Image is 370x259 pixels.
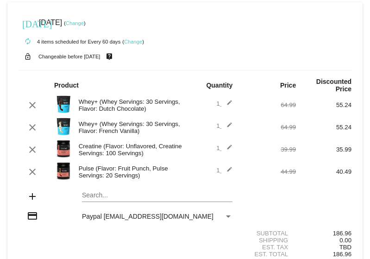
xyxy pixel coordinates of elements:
span: 1 [216,122,232,129]
div: 64.99 [240,101,296,108]
div: 39.99 [240,146,296,153]
img: Image-1-Carousel-Whey-2lb-Vanilla-no-badge-Transp.png [54,117,73,136]
div: Est. Tax [240,244,296,251]
div: Pulse (Flavor: Fruit Punch, Pulse Servings: 20 Servings) [74,165,185,179]
strong: Discounted Price [316,78,351,93]
div: 55.24 [296,101,351,108]
mat-icon: lock_open [22,51,33,63]
mat-icon: clear [27,100,38,111]
strong: Price [280,82,296,89]
div: Est. Total [240,251,296,258]
span: 1 [216,100,232,107]
div: 55.24 [296,124,351,131]
small: 4 items scheduled for Every 60 days [19,39,120,44]
span: TBD [339,244,351,251]
div: 64.99 [240,124,296,131]
span: 1 [216,145,232,152]
small: ( ) [122,39,144,44]
div: Creatine (Flavor: Unflavored, Creatine Servings: 100 Servings) [74,143,185,157]
mat-icon: edit [221,100,232,111]
a: Change [66,20,84,26]
a: Change [124,39,142,44]
mat-icon: edit [221,144,232,155]
mat-icon: edit [221,166,232,177]
mat-icon: clear [27,144,38,155]
span: Paypal [EMAIL_ADDRESS][DOMAIN_NAME] [82,213,213,220]
div: Shipping [240,237,296,244]
img: Image-1-Carousel-Whey-2lb-Dutch-Chocolate-no-badge-Transp.png [54,95,73,114]
mat-icon: add [27,191,38,202]
mat-select: Payment Method [82,213,232,220]
strong: Quantity [206,82,232,89]
div: 44.99 [240,168,296,175]
span: 1 [216,167,232,174]
mat-icon: edit [221,122,232,133]
mat-icon: credit_card [27,210,38,221]
span: 0.00 [339,237,351,244]
mat-icon: clear [27,166,38,177]
div: Whey+ (Whey Servings: 30 Servings, Flavor: French Vanilla) [74,120,185,134]
small: Changeable before [DATE] [38,54,100,59]
mat-icon: clear [27,122,38,133]
img: Image-1-Carousel-Pulse-20S-Fruit-Punch-Transp.png [54,162,73,180]
span: 186.96 [333,251,351,258]
mat-icon: [DATE] [22,18,33,29]
strong: Product [54,82,79,89]
mat-icon: autorenew [22,36,33,47]
div: 35.99 [296,146,351,153]
input: Search... [82,192,232,199]
img: Image-1-Carousel-Creatine-100S-1000x1000-1.png [54,139,73,158]
div: Whey+ (Whey Servings: 30 Servings, Flavor: Dutch Chocolate) [74,98,185,112]
div: Subtotal [240,230,296,237]
mat-icon: live_help [104,51,115,63]
div: 186.96 [296,230,351,237]
div: 40.49 [296,168,351,175]
small: ( ) [64,20,86,26]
